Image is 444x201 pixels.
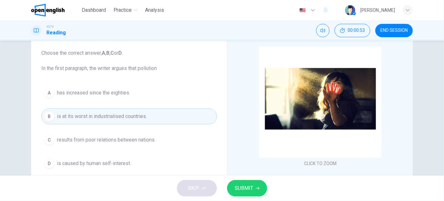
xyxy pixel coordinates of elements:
[145,6,164,14] span: Analysis
[44,158,54,169] div: D
[41,49,217,72] span: Choose the correct answer, , , or . In the first paragraph, the writer argues that pollution
[111,4,140,16] button: Practice
[44,135,54,145] div: C
[57,113,147,120] span: is at its worst in industrialised countries.
[227,180,267,197] button: SUBMIT
[299,8,307,13] img: en
[110,50,114,56] b: C
[335,24,370,37] div: Hide
[44,88,54,98] div: A
[57,160,131,167] span: is caused by human self-interest.
[41,85,217,101] button: Ahas increased since the eighties.
[143,4,167,16] button: Analysis
[41,108,217,124] button: Bis at its worst in industrialised countries.
[118,50,122,56] b: D
[44,111,54,121] div: B
[31,4,79,17] a: OpenEnglish logo
[360,6,395,14] div: [PERSON_NAME]
[102,50,105,56] b: A
[106,50,109,56] b: B
[82,6,106,14] span: Dashboard
[375,24,413,37] button: END SESSION
[235,184,253,193] span: SUBMIT
[79,4,108,16] button: Dashboard
[41,132,217,148] button: Cresults from poor relations between nations.
[114,6,132,14] span: Practice
[345,5,355,15] img: Profile picture
[57,136,156,144] span: results from poor relations between nations.
[46,29,66,37] h1: Reading
[57,89,130,97] span: has increased since the eighties.
[348,28,365,33] span: 00:00:53
[46,24,54,29] span: IELTS
[316,24,330,37] div: Mute
[41,156,217,171] button: Dis caused by human self-interest.
[31,4,65,17] img: OpenEnglish logo
[335,24,370,37] button: 00:00:53
[380,28,408,33] span: END SESSION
